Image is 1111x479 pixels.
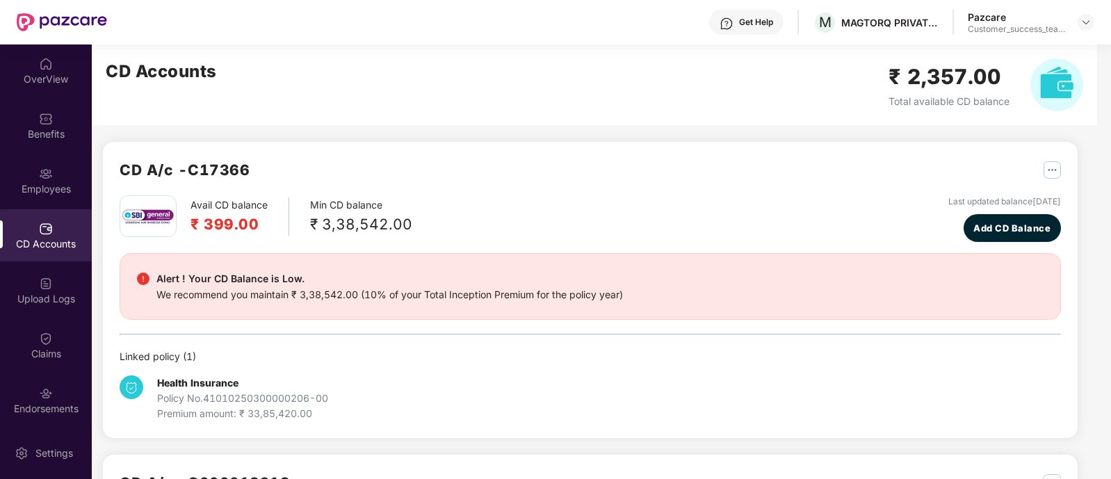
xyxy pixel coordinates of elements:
[120,349,1061,364] div: Linked policy ( 1 )
[1030,58,1083,111] img: svg+xml;base64,PHN2ZyB4bWxucz0iaHR0cDovL3d3dy53My5vcmcvMjAwMC9zdmciIHhtbG5zOnhsaW5rPSJodHRwOi8vd3...
[310,197,412,236] div: Min CD balance
[968,24,1065,35] div: Customer_success_team_lead
[889,60,1009,93] h2: ₹ 2,357.00
[720,17,733,31] img: svg+xml;base64,PHN2ZyBpZD0iSGVscC0zMngzMiIgeG1sbnM9Imh0dHA6Ly93d3cudzMub3JnLzIwMDAvc3ZnIiB3aWR0aD...
[120,375,143,399] img: svg+xml;base64,PHN2ZyB4bWxucz0iaHR0cDovL3d3dy53My5vcmcvMjAwMC9zdmciIHdpZHRoPSIzNCIgaGVpZ2h0PSIzNC...
[17,13,107,31] img: New Pazcare Logo
[968,10,1065,24] div: Pazcare
[948,195,1061,209] div: Last updated balance [DATE]
[156,270,623,287] div: Alert ! Your CD Balance is Low.
[1044,161,1061,179] img: svg+xml;base64,PHN2ZyB4bWxucz0iaHR0cDovL3d3dy53My5vcmcvMjAwMC9zdmciIHdpZHRoPSIyNSIgaGVpZ2h0PSIyNS...
[156,287,623,302] div: We recommend you maintain ₹ 3,38,542.00 (10% of your Total Inception Premium for the policy year)
[739,17,773,28] div: Get Help
[31,446,77,460] div: Settings
[190,197,289,236] div: Avail CD balance
[39,57,53,71] img: svg+xml;base64,PHN2ZyBpZD0iSG9tZSIgeG1sbnM9Imh0dHA6Ly93d3cudzMub3JnLzIwMDAvc3ZnIiB3aWR0aD0iMjAiIG...
[39,332,53,346] img: svg+xml;base64,PHN2ZyBpZD0iQ2xhaW0iIHhtbG5zPSJodHRwOi8vd3d3LnczLm9yZy8yMDAwL3N2ZyIgd2lkdGg9IjIwIi...
[1080,17,1092,28] img: svg+xml;base64,PHN2ZyBpZD0iRHJvcGRvd24tMzJ4MzIiIHhtbG5zPSJodHRwOi8vd3d3LnczLm9yZy8yMDAwL3N2ZyIgd2...
[841,16,939,29] div: MAGTORQ PRIVATE LIMITED
[39,387,53,400] img: svg+xml;base64,PHN2ZyBpZD0iRW5kb3JzZW1lbnRzIiB4bWxucz0iaHR0cDovL3d3dy53My5vcmcvMjAwMC9zdmciIHdpZH...
[39,112,53,126] img: svg+xml;base64,PHN2ZyBpZD0iQmVuZWZpdHMiIHhtbG5zPSJodHRwOi8vd3d3LnczLm9yZy8yMDAwL3N2ZyIgd2lkdGg9Ij...
[15,446,29,460] img: svg+xml;base64,PHN2ZyBpZD0iU2V0dGluZy0yMHgyMCIgeG1sbnM9Imh0dHA6Ly93d3cudzMub3JnLzIwMDAvc3ZnIiB3aW...
[819,14,832,31] span: M
[157,406,328,421] div: Premium amount: ₹ 33,85,420.00
[137,273,149,285] img: svg+xml;base64,PHN2ZyBpZD0iRGFuZ2VyX2FsZXJ0IiBkYXRhLW5hbWU9IkRhbmdlciBhbGVydCIgeG1sbnM9Imh0dHA6Ly...
[973,221,1051,235] span: Add CD Balance
[122,206,175,227] img: sbi.png
[889,95,1009,107] span: Total available CD balance
[106,58,217,85] h2: CD Accounts
[120,159,250,181] h2: CD A/c - C17366
[39,167,53,181] img: svg+xml;base64,PHN2ZyBpZD0iRW1wbG95ZWVzIiB4bWxucz0iaHR0cDovL3d3dy53My5vcmcvMjAwMC9zdmciIHdpZHRoPS...
[190,213,268,236] h2: ₹ 399.00
[964,214,1061,242] button: Add CD Balance
[157,377,238,389] b: Health Insurance
[39,277,53,291] img: svg+xml;base64,PHN2ZyBpZD0iVXBsb2FkX0xvZ3MiIGRhdGEtbmFtZT0iVXBsb2FkIExvZ3MiIHhtbG5zPSJodHRwOi8vd3...
[310,213,412,236] div: ₹ 3,38,542.00
[157,391,328,406] div: Policy No. 41010250300000206-00
[39,222,53,236] img: svg+xml;base64,PHN2ZyBpZD0iQ0RfQWNjb3VudHMiIGRhdGEtbmFtZT0iQ0QgQWNjb3VudHMiIHhtbG5zPSJodHRwOi8vd3...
